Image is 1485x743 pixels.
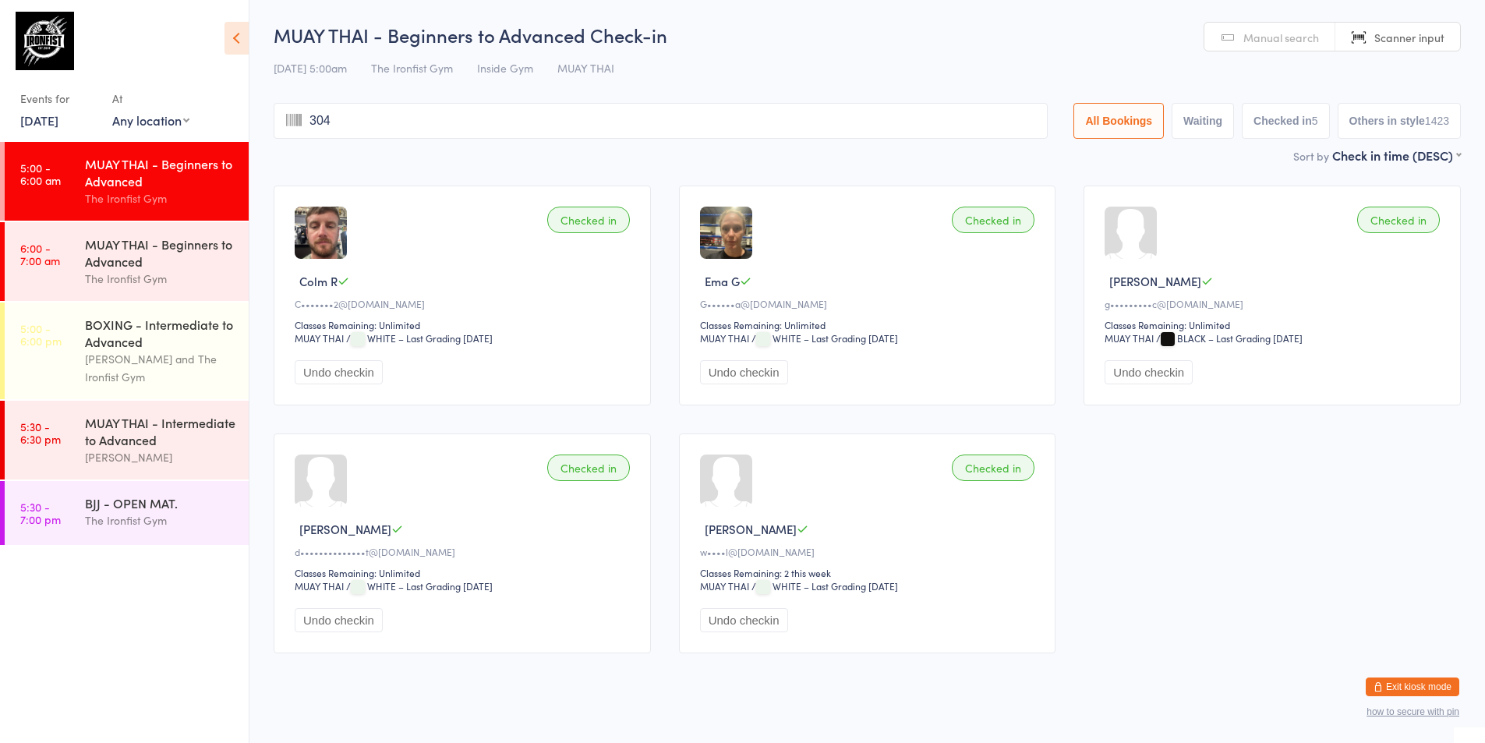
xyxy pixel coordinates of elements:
div: d••••••••••••••t@[DOMAIN_NAME] [295,545,635,558]
time: 5:00 - 6:00 pm [20,322,62,347]
button: Checked in5 [1242,103,1330,139]
div: Checked in [952,207,1034,233]
button: Undo checkin [1105,360,1193,384]
div: MUAY THAI [295,579,344,593]
span: [DATE] 5:00am [274,60,347,76]
div: Checked in [547,207,630,233]
div: Checked in [547,455,630,481]
div: Checked in [1357,207,1440,233]
button: All Bookings [1073,103,1164,139]
div: BJJ - OPEN MAT. [85,494,235,511]
div: Events for [20,86,97,111]
img: The Ironfist Gym [16,12,74,70]
div: Classes Remaining: Unlimited [295,318,635,331]
div: Checked in [952,455,1034,481]
div: Any location [112,111,189,129]
div: MUAY THAI - Beginners to Advanced [85,155,235,189]
span: / WHITE – Last Grading [DATE] [751,579,898,593]
span: [PERSON_NAME] [705,521,797,537]
div: BOXING - Intermediate to Advanced [85,316,235,350]
div: Classes Remaining: Unlimited [1105,318,1444,331]
span: MUAY THAI [557,60,614,76]
time: 5:00 - 6:00 am [20,161,61,186]
span: The Ironfist Gym [371,60,453,76]
div: The Ironfist Gym [85,189,235,207]
span: / BLACK – Last Grading [DATE] [1156,331,1303,345]
button: Exit kiosk mode [1366,678,1459,696]
button: Undo checkin [700,608,788,632]
time: 5:30 - 7:00 pm [20,501,61,525]
button: Others in style1423 [1338,103,1461,139]
div: MUAY THAI [700,579,749,593]
a: 5:00 -6:00 amMUAY THAI - Beginners to AdvancedThe Ironfist Gym [5,142,249,221]
div: Classes Remaining: 2 this week [700,566,1040,579]
div: MUAY THAI [1105,331,1154,345]
button: Undo checkin [295,360,383,384]
input: Search [274,103,1048,139]
div: The Ironfist Gym [85,511,235,529]
img: image1753683995.png [295,207,347,259]
span: / WHITE – Last Grading [DATE] [346,331,493,345]
div: G••••••a@[DOMAIN_NAME] [700,297,1040,310]
div: At [112,86,189,111]
button: Undo checkin [295,608,383,632]
div: w••••l@[DOMAIN_NAME] [700,545,1040,558]
div: 5 [1312,115,1318,127]
div: MUAY THAI [700,331,749,345]
div: Classes Remaining: Unlimited [700,318,1040,331]
button: Undo checkin [700,360,788,384]
a: 5:30 -6:30 pmMUAY THAI - Intermediate to Advanced[PERSON_NAME] [5,401,249,479]
span: Manual search [1243,30,1319,45]
span: Inside Gym [477,60,533,76]
a: 5:30 -7:00 pmBJJ - OPEN MAT.The Ironfist Gym [5,481,249,545]
label: Sort by [1293,148,1329,164]
a: 5:00 -6:00 pmBOXING - Intermediate to Advanced[PERSON_NAME] and The Ironfist Gym [5,303,249,399]
button: Waiting [1172,103,1234,139]
div: C•••••••2@[DOMAIN_NAME] [295,297,635,310]
span: / WHITE – Last Grading [DATE] [346,579,493,593]
div: [PERSON_NAME] and The Ironfist Gym [85,350,235,386]
span: Colm R [299,273,338,289]
div: The Ironfist Gym [85,270,235,288]
div: Classes Remaining: Unlimited [295,566,635,579]
span: Ema G [705,273,740,289]
span: [PERSON_NAME] [1109,273,1201,289]
div: MUAY THAI - Beginners to Advanced [85,235,235,270]
span: / WHITE – Last Grading [DATE] [751,331,898,345]
a: [DATE] [20,111,58,129]
img: image1727162167.png [700,207,752,259]
button: how to secure with pin [1367,706,1459,717]
div: g•••••••••c@[DOMAIN_NAME] [1105,297,1444,310]
div: [PERSON_NAME] [85,448,235,466]
span: Scanner input [1374,30,1444,45]
div: MUAY THAI [295,331,344,345]
time: 6:00 - 7:00 am [20,242,60,267]
span: [PERSON_NAME] [299,521,391,537]
h2: MUAY THAI - Beginners to Advanced Check-in [274,22,1461,48]
time: 5:30 - 6:30 pm [20,420,61,445]
div: Check in time (DESC) [1332,147,1461,164]
div: MUAY THAI - Intermediate to Advanced [85,414,235,448]
a: 6:00 -7:00 amMUAY THAI - Beginners to AdvancedThe Ironfist Gym [5,222,249,301]
div: 1423 [1425,115,1449,127]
